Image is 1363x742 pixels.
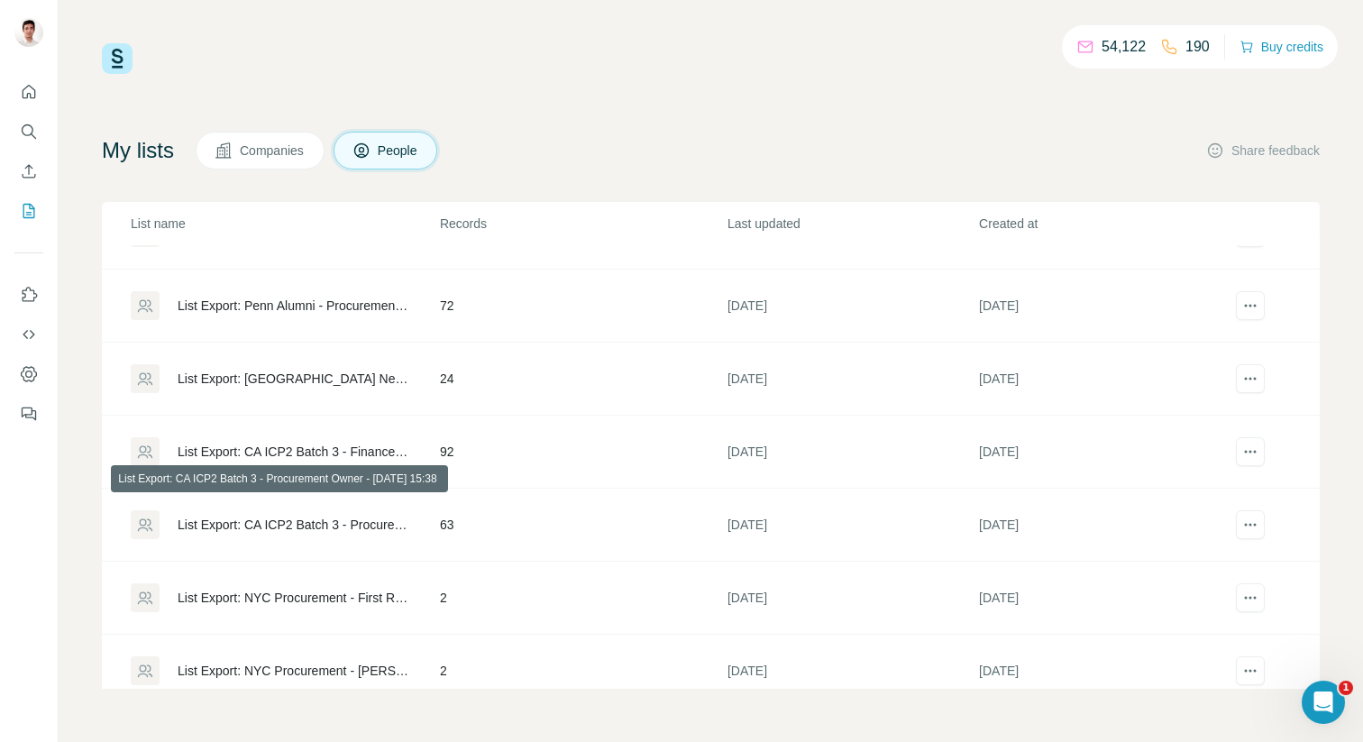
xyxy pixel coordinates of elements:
p: 190 [1185,36,1210,58]
span: Companies [240,142,306,160]
p: 54,122 [1102,36,1146,58]
p: List name [131,215,438,233]
button: Use Surfe on LinkedIn [14,279,43,311]
img: Surfe Logo [102,43,133,74]
button: actions [1236,437,1265,466]
button: Quick start [14,76,43,108]
td: [DATE] [978,635,1230,708]
img: Avatar [14,18,43,47]
button: My lists [14,195,43,227]
td: [DATE] [727,270,978,343]
button: Feedback [14,398,43,430]
td: [DATE] [978,489,1230,562]
div: List Export: NYC Procurement - [PERSON_NAME] - [DATE] 19:26 [178,662,409,680]
td: [DATE] [978,416,1230,489]
button: actions [1236,510,1265,539]
div: List Export: CA ICP2 Batch 3 - Finance - [DATE] 18:24 [178,443,409,461]
button: actions [1236,291,1265,320]
iframe: Intercom live chat [1302,681,1345,724]
button: Enrich CSV [14,155,43,188]
td: [DATE] [727,343,978,416]
td: 24 [439,343,727,416]
button: Use Surfe API [14,318,43,351]
button: Buy credits [1240,34,1323,60]
div: List Export: Penn Alumni - Procurement - [DATE] 20:04 [178,297,409,315]
td: 2 [439,562,727,635]
p: Records [440,215,726,233]
td: [DATE] [727,416,978,489]
td: [DATE] [727,635,978,708]
button: Dashboard [14,358,43,390]
td: [DATE] [727,562,978,635]
div: List Export: [GEOGRAPHIC_DATA] New Hires [DATE] - [DATE] 17:40 [178,370,409,388]
h4: My lists [102,136,174,165]
td: [DATE] [978,562,1230,635]
button: Search [14,115,43,148]
button: Share feedback [1206,142,1320,160]
p: Last updated [727,215,977,233]
div: List Export: CA ICP2 Batch 3 - Procurement Owner - [DATE] 15:38 [178,516,409,534]
td: 72 [439,270,727,343]
button: actions [1236,656,1265,685]
span: People [378,142,419,160]
button: actions [1236,583,1265,612]
div: List Export: NYC Procurement - First Round (Exits) - [DATE] 19:26 [178,589,409,607]
td: [DATE] [978,270,1230,343]
p: Created at [979,215,1229,233]
span: 1 [1339,681,1353,695]
td: 2 [439,635,727,708]
td: [DATE] [978,343,1230,416]
td: 63 [439,489,727,562]
td: 92 [439,416,727,489]
td: [DATE] [727,489,978,562]
button: actions [1236,364,1265,393]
